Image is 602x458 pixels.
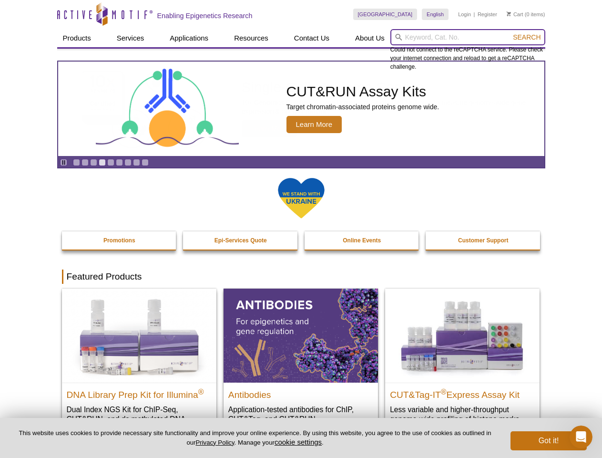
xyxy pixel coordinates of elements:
[90,159,97,166] a: Go to slide 3
[57,29,97,47] a: Products
[62,270,541,284] h2: Featured Products
[478,11,497,18] a: Register
[228,405,373,424] p: Application-tested antibodies for ChIP, CUT&Tag, and CUT&RUN.
[305,231,420,250] a: Online Events
[67,385,212,400] h2: DNA Library Prep Kit for Illumina
[164,29,214,47] a: Applications
[349,29,390,47] a: About Us
[133,159,140,166] a: Go to slide 8
[426,231,541,250] a: Customer Support
[183,231,298,250] a: Epi-Services Quote
[107,159,114,166] a: Go to slide 5
[510,33,543,42] button: Search
[385,289,540,433] a: CUT&Tag-IT® Express Assay Kit CUT&Tag-IT®Express Assay Kit Less variable and higher-throughput ge...
[58,62,544,156] a: CUT&RUN Assay Kits CUT&RUN Assay Kits Target chromatin-associated proteins genome wide. Learn More
[116,159,123,166] a: Go to slide 6
[111,29,150,47] a: Services
[228,385,373,400] h2: Antibodies
[385,289,540,382] img: CUT&Tag-IT® Express Assay Kit
[390,29,545,45] input: Keyword, Cat. No.
[15,429,495,447] p: This website uses cookies to provide necessary site functionality and improve your online experie...
[507,11,523,18] a: Cart
[73,159,80,166] a: Go to slide 1
[224,289,378,433] a: All Antibodies Antibodies Application-tested antibodies for ChIP, CUT&Tag, and CUT&RUN.
[99,159,106,166] a: Go to slide 4
[458,237,508,244] strong: Customer Support
[62,231,177,250] a: Promotions
[214,237,267,244] strong: Epi-Services Quote
[198,387,204,396] sup: ®
[458,11,471,18] a: Login
[58,62,544,156] article: CUT&RUN Assay Kits
[60,159,67,166] a: Toggle autoplay
[67,405,212,434] p: Dual Index NGS Kit for ChIP-Seq, CUT&RUN, and ds methylated DNA assays.
[390,405,535,424] p: Less variable and higher-throughput genome-wide profiling of histone marks​.
[343,237,381,244] strong: Online Events
[157,11,253,20] h2: Enabling Epigenetics Research
[96,65,239,153] img: CUT&RUN Assay Kits
[570,426,592,448] iframe: Intercom live chat
[82,159,89,166] a: Go to slide 2
[142,159,149,166] a: Go to slide 9
[286,103,439,111] p: Target chromatin-associated proteins genome wide.
[228,29,274,47] a: Resources
[286,84,439,99] h2: CUT&RUN Assay Kits
[288,29,335,47] a: Contact Us
[62,289,216,382] img: DNA Library Prep Kit for Illumina
[103,237,135,244] strong: Promotions
[195,439,234,446] a: Privacy Policy
[224,289,378,382] img: All Antibodies
[62,289,216,443] a: DNA Library Prep Kit for Illumina DNA Library Prep Kit for Illumina® Dual Index NGS Kit for ChIP-...
[353,9,418,20] a: [GEOGRAPHIC_DATA]
[507,9,545,20] li: (0 items)
[510,431,587,450] button: Got it!
[474,9,475,20] li: |
[390,29,545,71] div: Could not connect to the reCAPTCHA service. Please check your internet connection and reload to g...
[286,116,342,133] span: Learn More
[124,159,132,166] a: Go to slide 7
[275,438,322,446] button: cookie settings
[513,33,541,41] span: Search
[507,11,511,16] img: Your Cart
[422,9,449,20] a: English
[390,385,535,400] h2: CUT&Tag-IT Express Assay Kit
[441,387,447,396] sup: ®
[277,177,325,219] img: We Stand With Ukraine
